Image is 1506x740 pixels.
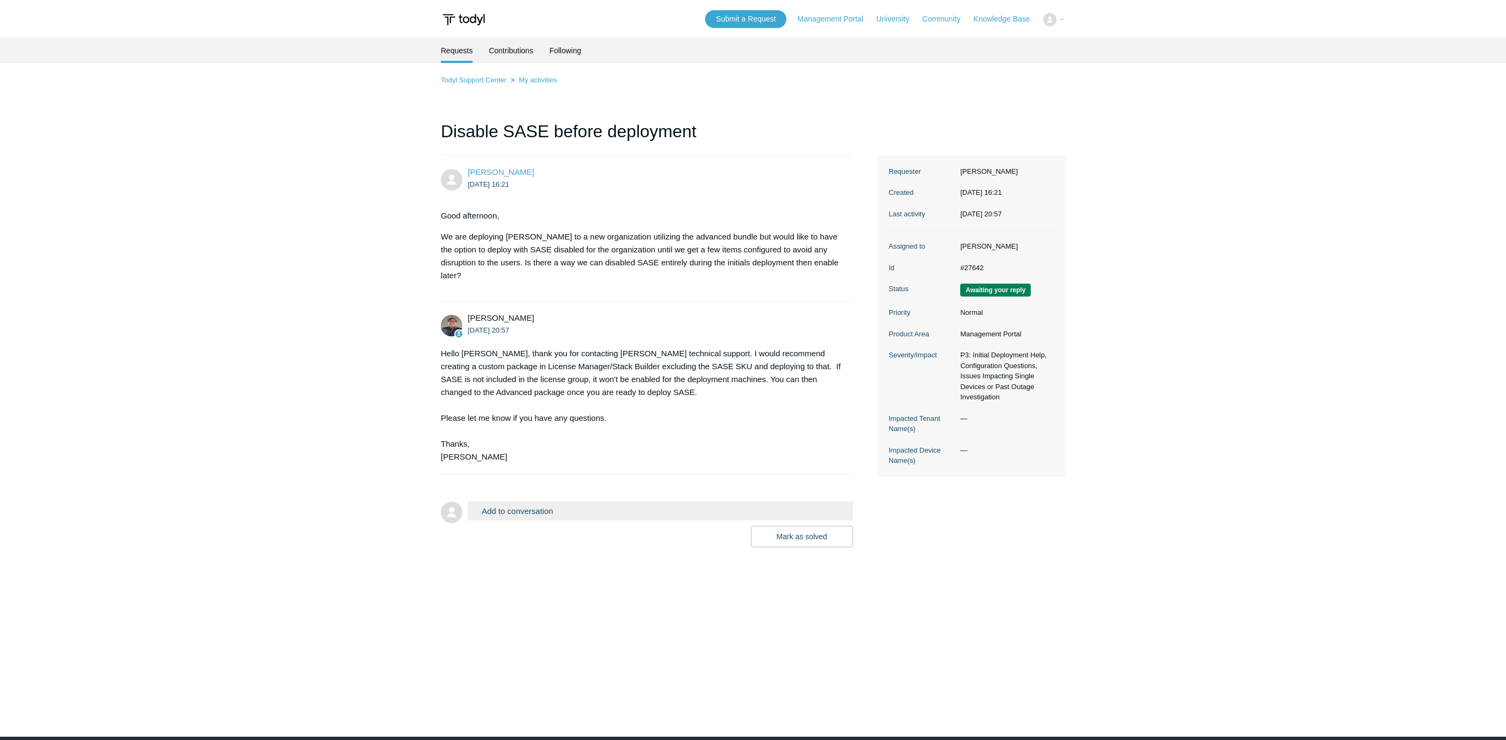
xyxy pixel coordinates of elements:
[550,38,581,63] a: Following
[889,329,955,340] dt: Product Area
[468,180,509,188] time: 2025-08-25T16:21:39Z
[889,284,955,294] dt: Status
[960,284,1031,297] span: We are waiting for you to respond
[468,313,534,322] span: Matt Robinson
[441,10,487,30] img: Todyl Support Center Help Center home page
[955,329,1054,340] dd: Management Portal
[889,187,955,198] dt: Created
[468,502,853,520] button: Add to conversation
[955,166,1054,177] dd: [PERSON_NAME]
[955,263,1054,273] dd: #27642
[441,76,509,84] li: Todyl Support Center
[441,230,842,282] p: We are deploying [PERSON_NAME] to a new organization utilizing the advanced bundle but would like...
[468,167,534,177] span: Jacob Bejarano
[468,167,534,177] a: [PERSON_NAME]
[441,76,506,84] a: Todyl Support Center
[923,13,972,25] a: Community
[798,13,874,25] a: Management Portal
[751,526,853,547] button: Mark as solved
[705,10,786,28] a: Submit a Request
[468,326,509,334] time: 2025-08-25T20:57:37Z
[960,210,1002,218] time: 2025-08-25T20:57:38+00:00
[974,13,1041,25] a: Knowledge Base
[889,263,955,273] dt: Id
[889,413,955,434] dt: Impacted Tenant Name(s)
[441,209,842,222] p: Good afternoon,
[441,347,842,463] div: Hello [PERSON_NAME], thank you for contacting [PERSON_NAME] technical support. I would recommend ...
[955,350,1054,403] dd: P3: Initial Deployment Help, Configuration Questions, Issues Impacting Single Devices or Past Out...
[955,307,1054,318] dd: Normal
[960,188,1002,196] time: 2025-08-25T16:21:39+00:00
[509,76,557,84] li: My activities
[889,445,955,466] dt: Impacted Device Name(s)
[889,241,955,252] dt: Assigned to
[519,76,557,84] a: My activities
[876,13,920,25] a: University
[955,445,1054,456] dd: —
[955,241,1054,252] dd: [PERSON_NAME]
[489,38,533,63] a: Contributions
[889,350,955,361] dt: Severity/Impact
[955,413,1054,424] dd: —
[889,307,955,318] dt: Priority
[889,209,955,220] dt: Last activity
[889,166,955,177] dt: Requester
[441,38,473,63] li: Requests
[441,118,853,156] h1: Disable SASE before deployment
